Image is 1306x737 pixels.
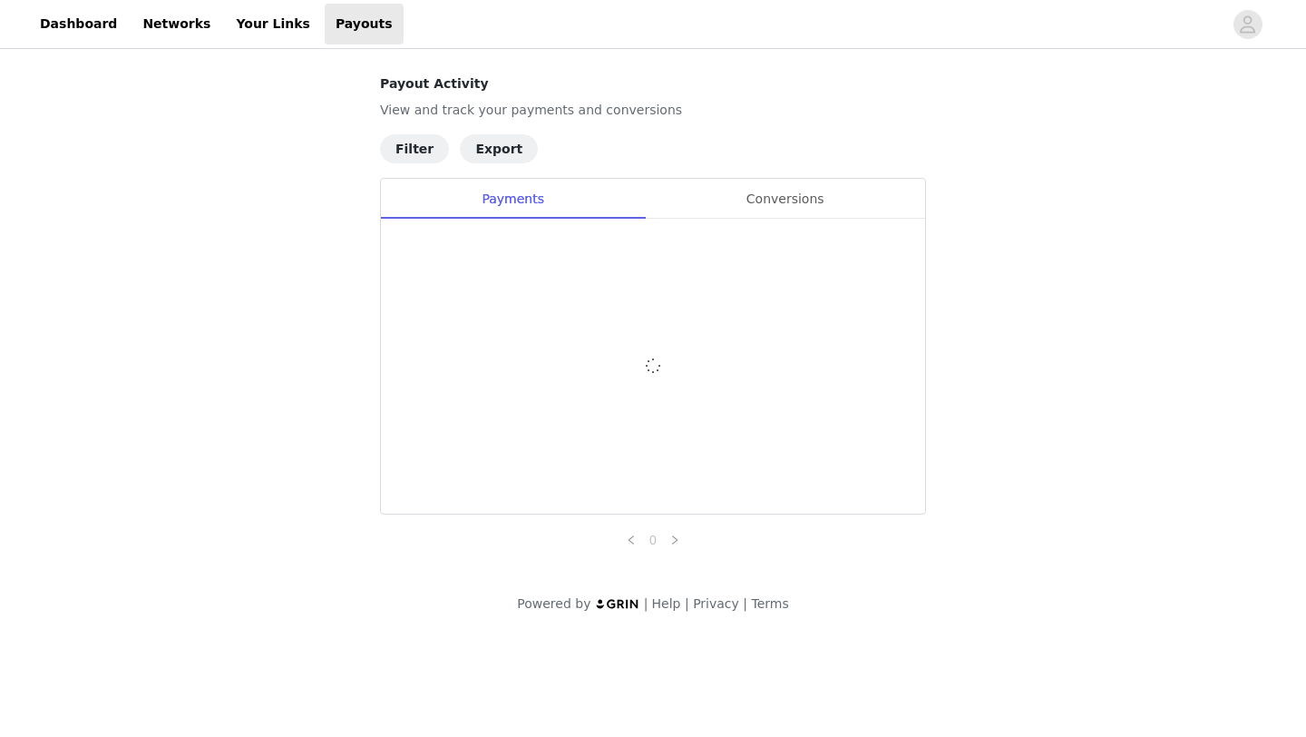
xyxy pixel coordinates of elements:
[652,596,681,611] a: Help
[380,101,926,120] p: View and track your payments and conversions
[517,596,590,611] span: Powered by
[381,179,645,220] div: Payments
[645,179,925,220] div: Conversions
[132,4,221,44] a: Networks
[669,535,680,545] i: icon: right
[643,530,663,550] a: 0
[380,134,449,163] button: Filter
[642,529,664,551] li: 0
[460,134,538,163] button: Export
[626,535,637,545] i: icon: left
[693,596,739,611] a: Privacy
[664,529,686,551] li: Next Page
[743,596,747,611] span: |
[685,596,689,611] span: |
[325,4,404,44] a: Payouts
[644,596,648,611] span: |
[380,74,926,93] h4: Payout Activity
[29,4,128,44] a: Dashboard
[595,598,640,610] img: logo
[751,596,788,611] a: Terms
[620,529,642,551] li: Previous Page
[1239,10,1256,39] div: avatar
[225,4,321,44] a: Your Links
